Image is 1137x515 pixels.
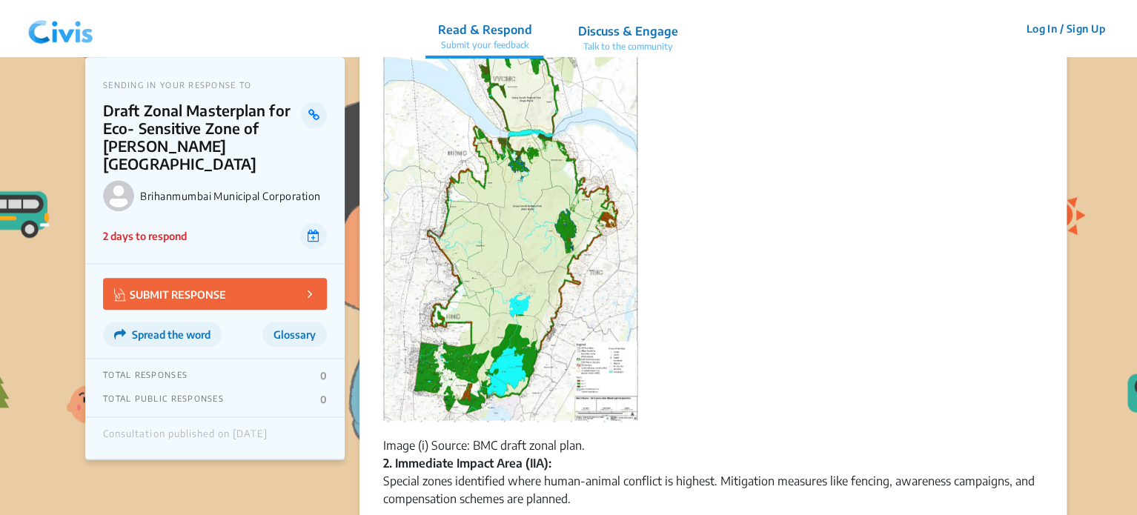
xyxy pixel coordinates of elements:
[22,7,99,51] img: navlogo.png
[437,21,531,39] p: Read & Respond
[103,228,187,244] p: 2 days to respond
[103,370,188,382] p: TOTAL RESPONSES
[262,322,327,347] button: Glossary
[320,393,327,405] p: 0
[395,456,551,471] strong: Immediate Impact Area (IIA):
[1016,17,1115,40] button: Log In / Sign Up
[437,39,531,52] p: Submit your feedback
[274,328,316,341] span: Glossary
[577,40,677,53] p: Talk to the community
[114,285,226,302] p: SUBMIT RESPONSE
[383,436,1043,454] figcaption: Image (i) Source: BMC draft zonal plan.
[114,288,126,301] img: Vector.jpg
[383,22,638,425] img: Screenshot%20(101).png
[383,456,392,471] strong: 2.
[103,102,301,173] p: Draft Zonal Masterplan for Eco- Sensitive Zone of [PERSON_NAME][GEOGRAPHIC_DATA]
[320,370,327,382] p: 0
[103,393,224,405] p: TOTAL PUBLIC RESPONSES
[132,328,211,341] span: Spread the word
[140,190,327,202] p: Brihanmumbai Municipal Corporation
[103,278,327,310] button: SUBMIT RESPONSE
[577,22,677,40] p: Discuss & Engage
[103,428,268,448] div: Consultation published on [DATE]
[103,322,222,347] button: Spread the word
[103,80,327,90] p: SENDING IN YOUR RESPONSE TO
[103,180,134,211] img: Brihanmumbai Municipal Corporation logo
